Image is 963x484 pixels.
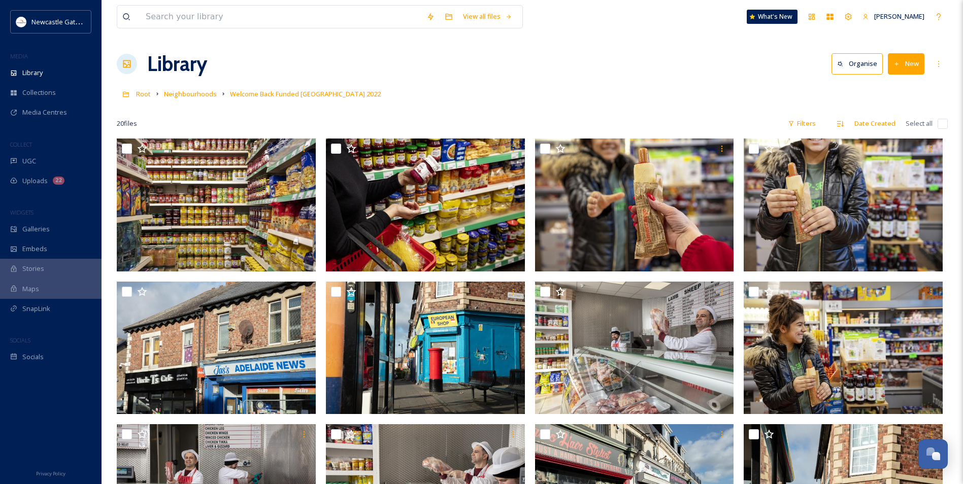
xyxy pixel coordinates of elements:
a: Neighbourhoods [164,88,217,100]
span: WIDGETS [10,209,34,216]
button: New [888,53,924,74]
span: Stories [22,264,44,273]
span: [PERSON_NAME] [874,12,924,21]
span: COLLECT [10,141,32,148]
span: UGC [22,156,36,166]
div: Filters [783,114,821,133]
a: Organise [832,53,888,74]
img: Polo Market03.JPG [326,139,525,271]
span: Root [136,89,151,98]
a: Welcome Back Funded [GEOGRAPHIC_DATA] 2022 [230,88,381,100]
span: Embeds [22,244,47,254]
a: Library [147,49,207,79]
span: Privacy Policy [36,470,65,477]
img: Adelaide Terrace (4).jpg [117,281,316,414]
span: Galleries [22,224,50,234]
img: Freshway Buthers Adelaide Terrace (3).JPG [535,281,734,414]
span: 20 file s [117,119,137,128]
span: Collections [22,88,56,97]
span: Media Centres [22,108,67,117]
span: SOCIALS [10,336,30,344]
img: Adelaide Terrace (9).jpg [326,281,525,414]
a: Root [136,88,151,100]
img: Polo Market02.JPG [744,281,943,414]
span: Welcome Back Funded [GEOGRAPHIC_DATA] 2022 [230,89,381,98]
button: Open Chat [918,439,948,469]
a: Privacy Policy [36,467,65,479]
span: Newcastle Gateshead Initiative [31,17,125,26]
span: Library [22,68,43,78]
span: Maps [22,284,39,294]
img: Polo Market04.JPG [117,139,316,271]
img: DqD9wEUd_400x400.jpg [16,17,26,27]
img: Polo Market01.JPG [744,139,943,271]
span: Neighbourhoods [164,89,217,98]
a: [PERSON_NAME] [857,7,929,26]
button: Organise [832,53,883,74]
span: Socials [22,352,44,362]
a: View all files [458,7,517,26]
div: Date Created [849,114,901,133]
span: SnapLink [22,304,50,314]
span: Uploads [22,176,48,186]
span: Select all [906,119,933,128]
img: Polo Market00.JPG [535,139,734,271]
input: Search your library [141,6,421,28]
div: 22 [53,177,64,185]
span: MEDIA [10,52,28,60]
a: What's New [747,10,798,24]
